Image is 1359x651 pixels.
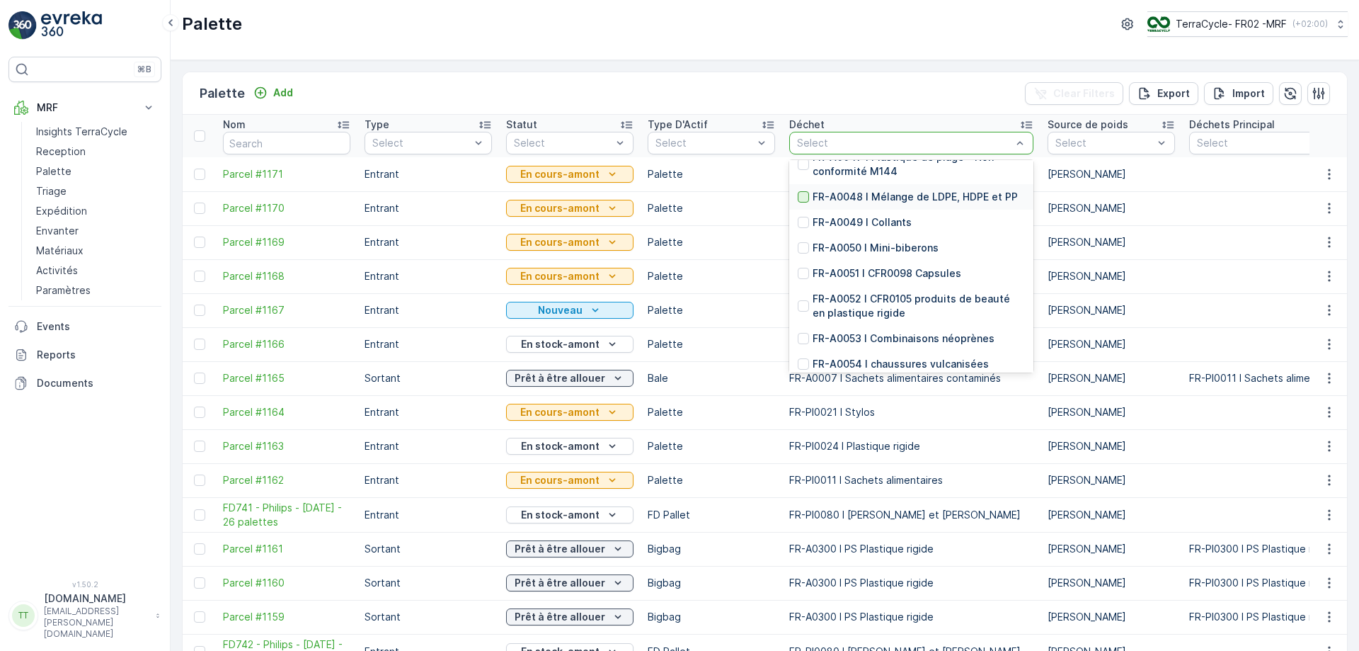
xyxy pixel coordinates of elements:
[223,132,350,154] input: Search
[365,439,492,453] p: Entrant
[1055,136,1153,150] p: Select
[365,576,492,590] p: Sortant
[506,574,633,591] button: Prêt à être allouer
[520,235,600,249] p: En cours-amont
[223,473,350,487] span: Parcel #1162
[223,405,350,419] a: Parcel #1164
[37,376,156,390] p: Documents
[8,369,161,397] a: Documents
[520,473,600,487] p: En cours-amont
[8,341,161,369] a: Reports
[194,339,205,350] div: Toggle Row Selected
[8,94,161,122] button: MRF
[1176,17,1287,31] p: TerraCycle- FR02 -MRF
[248,84,299,101] button: Add
[515,371,605,385] p: Prêt à être allouer
[365,337,492,351] p: Entrant
[182,13,242,35] p: Palette
[1048,508,1175,522] p: [PERSON_NAME]
[30,201,161,221] a: Expédition
[223,542,350,556] a: Parcel #1161
[1204,82,1273,105] button: Import
[194,543,205,555] div: Toggle Row Selected
[648,576,775,590] p: Bigbag
[515,576,605,590] p: Prêt à être allouer
[223,576,350,590] span: Parcel #1160
[223,303,350,317] a: Parcel #1167
[506,472,633,489] button: En cours-amont
[1048,167,1175,181] p: [PERSON_NAME]
[648,473,775,487] p: Palette
[789,405,1033,419] p: FR-PI0021 I Stylos
[37,319,156,334] p: Events
[813,332,994,346] p: FR-A0053 I Combinaisons néoprènes
[223,501,350,529] a: FD741 - Philips - 05.09.2025 - 26 palettes
[520,167,600,181] p: En cours-amont
[44,591,149,606] p: [DOMAIN_NAME]
[648,118,708,132] p: Type D'Actif
[1048,473,1175,487] p: [PERSON_NAME]
[648,201,775,215] p: Palette
[365,405,492,419] p: Entrant
[1048,337,1175,351] p: [PERSON_NAME]
[365,610,492,624] p: Sortant
[12,604,35,627] div: TT
[365,269,492,283] p: Entrant
[36,125,127,139] p: Insights TerraCycle
[223,501,350,529] span: FD741 - Philips - [DATE] - 26 palettes
[506,370,633,387] button: Prêt à être allouer
[506,438,633,455] button: En stock-amont
[648,337,775,351] p: Palette
[506,118,537,132] p: Statut
[223,371,350,385] a: Parcel #1165
[1053,86,1115,101] p: Clear Filters
[789,542,1033,556] p: FR-A0300 I PS Plastique rigide
[365,473,492,487] p: Entrant
[194,475,205,486] div: Toggle Row Selected
[223,201,350,215] a: Parcel #1170
[194,237,205,248] div: Toggle Row Selected
[194,407,205,418] div: Toggle Row Selected
[813,357,989,371] p: FR-A0054 I chaussures vulcanisées
[372,136,470,150] p: Select
[194,441,205,452] div: Toggle Row Selected
[797,136,1011,150] p: Select
[223,337,350,351] a: Parcel #1166
[789,118,825,132] p: Déchet
[8,312,161,341] a: Events
[1048,576,1175,590] p: [PERSON_NAME]
[36,164,71,179] p: Palette
[655,136,753,150] p: Select
[1048,439,1175,453] p: [PERSON_NAME]
[44,606,149,640] p: [EMAIL_ADDRESS][PERSON_NAME][DOMAIN_NAME]
[223,439,350,453] a: Parcel #1163
[194,373,205,384] div: Toggle Row Selected
[194,509,205,521] div: Toggle Row Selected
[223,610,350,624] a: Parcel #1159
[1048,118,1128,132] p: Source de poids
[506,608,633,625] button: Prêt à être allouer
[1129,82,1198,105] button: Export
[515,542,605,556] p: Prêt à être allouer
[200,84,245,103] p: Palette
[223,167,350,181] span: Parcel #1171
[1048,303,1175,317] p: [PERSON_NAME]
[36,145,86,159] p: Reception
[30,241,161,261] a: Matériaux
[1048,235,1175,249] p: [PERSON_NAME]
[1189,118,1275,132] p: Déchets Principal
[365,167,492,181] p: Entrant
[8,11,37,40] img: logo
[648,610,775,624] p: Bigbag
[365,508,492,522] p: Entrant
[813,241,939,255] p: FR-A0050 I Mini-biberons
[8,591,161,640] button: TT[DOMAIN_NAME][EMAIL_ADDRESS][PERSON_NAME][DOMAIN_NAME]
[813,150,1025,179] p: FR-A0047 I Plastique de plage - Non-conformité M144
[789,576,1033,590] p: FR-A0300 I PS Plastique rigide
